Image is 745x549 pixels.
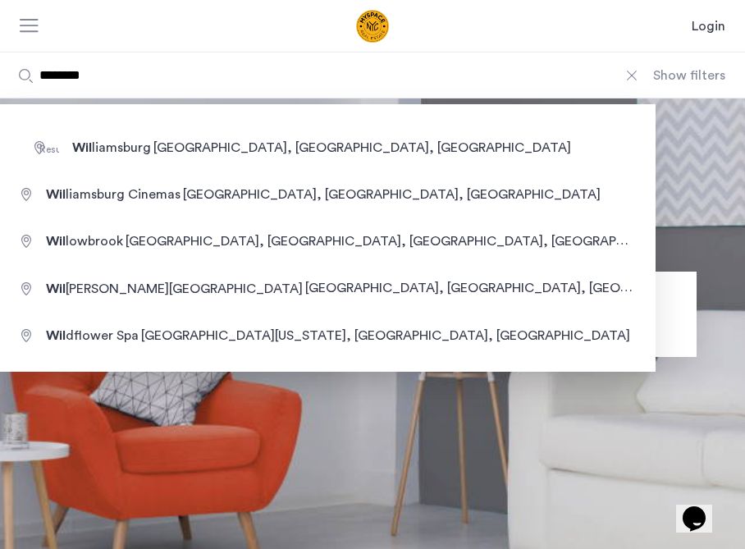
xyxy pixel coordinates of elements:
span: [PERSON_NAME][GEOGRAPHIC_DATA] [46,282,305,295]
span: Wil [46,188,66,201]
span: Wil [46,329,66,342]
span: liamsburg [72,141,153,154]
span: [GEOGRAPHIC_DATA], [GEOGRAPHIC_DATA], [GEOGRAPHIC_DATA], [GEOGRAPHIC_DATA] [126,234,685,248]
span: [GEOGRAPHIC_DATA], [GEOGRAPHIC_DATA], [GEOGRAPHIC_DATA] [305,281,723,295]
span: Wil [46,282,66,295]
span: [GEOGRAPHIC_DATA][US_STATE], [GEOGRAPHIC_DATA], [GEOGRAPHIC_DATA] [141,329,630,342]
a: Cazamio Logo [292,10,453,43]
span: [GEOGRAPHIC_DATA], [GEOGRAPHIC_DATA], [GEOGRAPHIC_DATA] [183,188,601,201]
span: lowbrook [46,235,126,248]
span: liamsburg Cinemas [46,188,183,201]
img: logo [292,10,453,43]
span: dflower Spa [46,329,141,342]
span: Wil [46,235,66,248]
iframe: chat widget [676,483,729,533]
button: Show or hide filters [653,66,725,85]
span: Wil [72,141,92,154]
span: Results matching [20,141,59,154]
span: [GEOGRAPHIC_DATA], [GEOGRAPHIC_DATA], [GEOGRAPHIC_DATA] [153,141,571,154]
a: Login [692,16,725,36]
